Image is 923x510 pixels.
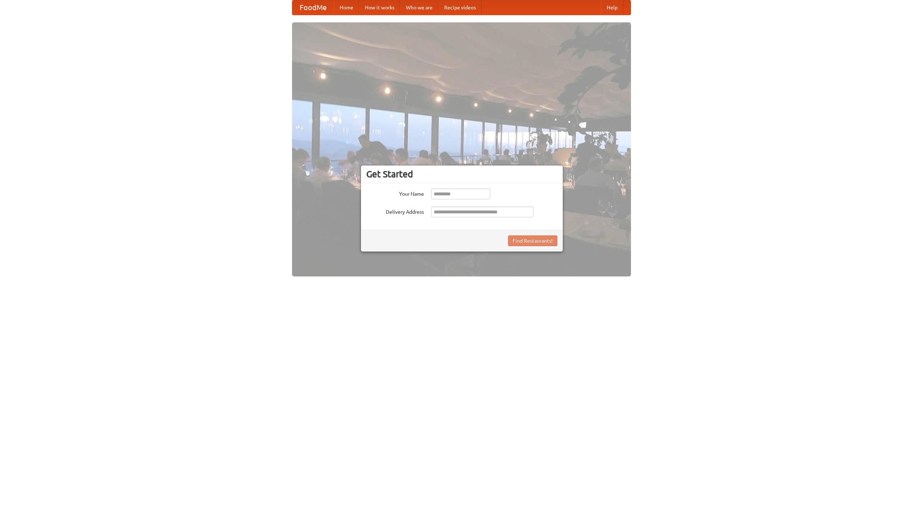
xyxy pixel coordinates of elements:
a: Recipe videos [438,0,482,15]
label: Delivery Address [366,207,424,216]
a: Home [334,0,359,15]
label: Your Name [366,189,424,198]
h3: Get Started [366,169,557,179]
a: FoodMe [292,0,334,15]
a: How it works [359,0,400,15]
button: Find Restaurants! [508,235,557,246]
a: Who we are [400,0,438,15]
a: Help [601,0,623,15]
